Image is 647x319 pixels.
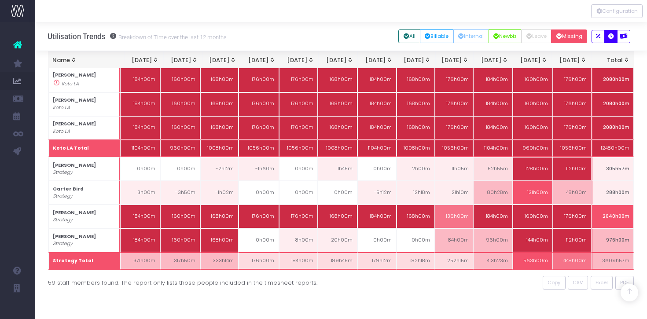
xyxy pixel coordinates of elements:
[473,139,513,157] td: 1104h00m
[124,51,163,70] th: Jan 25: activate to sort column ascending
[53,193,73,200] i: Strategy
[435,228,473,252] td: 84h00m
[318,252,357,270] td: 189h45m
[553,116,592,140] td: 176h00m
[362,56,393,65] div: [DATE]
[473,116,513,140] td: 184h00m
[513,92,553,116] td: 160h00m
[435,157,473,181] td: 11h05m
[513,252,553,270] td: 563h00m
[48,32,228,41] h3: Utilisation Trends
[48,139,121,157] th: Koto LA Total
[160,252,200,270] td: 317h50m
[239,139,279,157] td: 1056h00m
[397,92,435,116] td: 168h00m
[239,92,279,116] td: 176h00m
[592,116,634,140] td: 2080h00m
[160,157,200,181] td: 0h00m
[120,139,160,157] td: 1104h00m
[402,56,431,65] div: [DATE]
[160,116,200,140] td: 160h00m
[435,67,473,92] td: 176h00m
[553,157,592,181] td: 112h00m
[279,228,318,252] td: 8h00m
[435,139,473,157] td: 1056h00m
[620,279,629,286] span: PDF
[318,92,357,116] td: 168h00m
[200,228,239,252] td: 168h00m
[279,252,318,270] td: 184h00m
[200,157,239,181] td: -2h12m
[116,32,228,41] small: Breakdown of Time over the last 12 months.
[120,67,160,92] td: 184h00m
[200,252,239,270] td: 333h14m
[318,157,357,181] td: 1h45m
[596,279,608,286] span: Excel
[357,205,397,228] td: 184h00m
[285,56,314,65] div: [DATE]
[573,279,583,286] span: CSV
[200,205,239,228] td: 168h00m
[478,56,508,65] div: [DATE]
[239,181,279,205] td: 0h00m
[398,29,420,43] button: All
[62,81,79,88] i: Koto LA
[11,301,24,315] img: images/default_profile_image.png
[200,67,239,92] td: 168h00m
[592,157,634,181] td: 305h57m
[397,67,435,92] td: 168h00m
[473,157,513,181] td: 52h55m
[53,128,70,135] i: Koto LA
[160,92,200,116] td: 160h00m
[207,56,236,65] div: [DATE]
[513,139,553,157] td: 960h00m
[513,51,552,70] th: Nov 25: activate to sort column ascending
[318,181,357,205] td: 0h00m
[357,116,397,140] td: 184h00m
[397,157,435,181] td: 2h00m
[357,228,397,252] td: 0h00m
[615,276,634,290] button: PDF
[592,205,634,228] td: 2040h00m
[279,67,318,92] td: 176h00m
[568,276,588,290] button: CSV
[120,252,160,270] td: 371h00m
[48,252,121,270] th: Strategy Total
[279,157,318,181] td: 0h00m
[239,228,279,252] td: 0h00m
[591,276,613,290] button: Excel
[280,51,319,70] th: May 25: activate to sort column ascending
[120,205,160,228] td: 184h00m
[53,121,96,127] strong: [PERSON_NAME]
[53,169,73,176] i: Strategy
[453,29,489,43] button: Internal
[53,240,73,247] i: Strategy
[160,67,200,92] td: 160h00m
[53,72,96,78] strong: [PERSON_NAME]
[53,209,96,216] strong: [PERSON_NAME]
[319,51,358,70] th: Jun 25: activate to sort column ascending
[556,56,587,65] div: [DATE]
[239,157,279,181] td: -1h60m
[53,104,70,111] i: Koto LA
[357,157,397,181] td: 0h00m
[473,67,513,92] td: 184h00m
[513,228,553,252] td: 144h00m
[591,4,643,18] div: Vertical button group
[160,181,200,205] td: -3h50m
[513,181,553,205] td: 131h00m
[553,67,592,92] td: 176h00m
[397,51,435,70] th: Aug 25: activate to sort column ascending
[357,252,397,270] td: 179h12m
[513,67,553,92] td: 160h00m
[513,116,553,140] td: 160h00m
[435,205,473,228] td: 136h00m
[120,181,160,205] td: 3h00m
[596,56,630,65] div: Total
[517,56,547,65] div: [DATE]
[200,116,239,140] td: 168h00m
[241,51,280,70] th: Apr 25: activate to sort column ascending
[168,56,199,65] div: [DATE]
[435,51,474,70] th: Sep 25: activate to sort column ascending
[279,205,318,228] td: 176h00m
